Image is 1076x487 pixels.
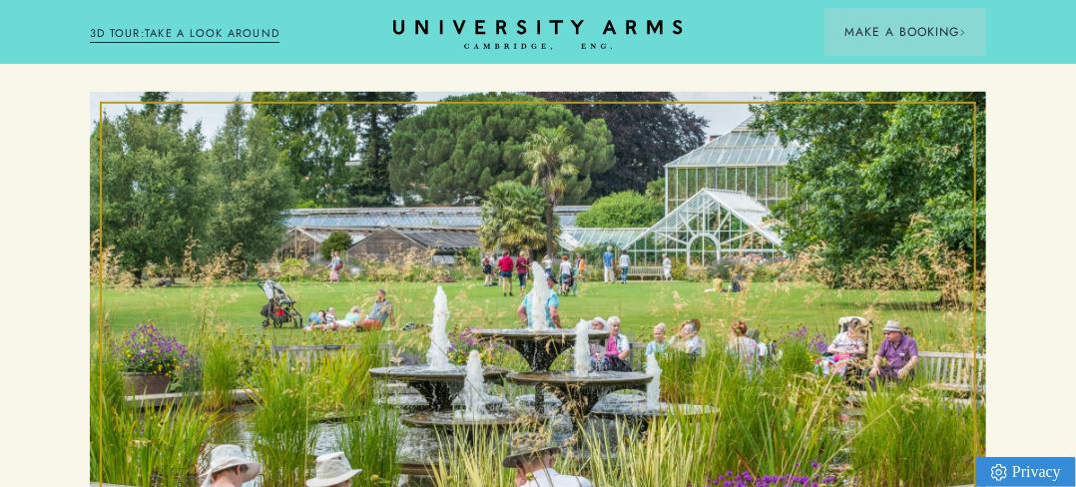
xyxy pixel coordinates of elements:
[393,20,683,51] a: Home
[844,23,966,41] span: Make a Booking
[991,464,1007,481] img: Privacy
[976,457,1076,487] a: Privacy
[824,8,986,56] button: Make a BookingArrow icon
[959,29,966,36] img: Arrow icon
[90,25,280,43] a: 3D TOUR:TAKE A LOOK AROUND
